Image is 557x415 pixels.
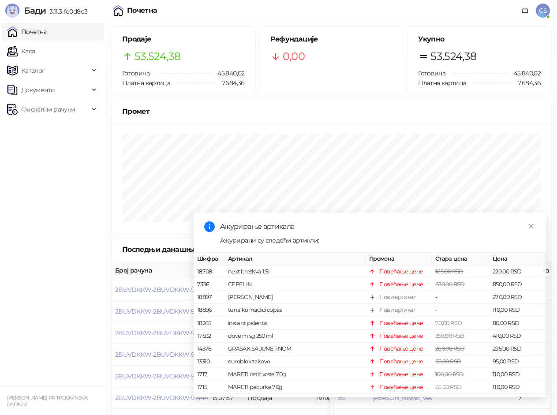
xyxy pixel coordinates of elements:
td: dove m sg 250 ml [224,330,366,343]
td: 18895 [194,394,224,407]
td: GRASAK SA JUNETINOM [224,343,366,355]
td: 110,00 RSD [489,368,546,381]
td: 110,00 RSD [489,304,546,317]
div: Повећање цене [379,357,423,366]
button: 2BUVDKKW-2BUVDKKW-91449 [115,286,208,294]
th: Шифра [194,253,224,265]
span: Готовина [418,69,445,77]
td: instant palenta [224,317,366,329]
span: 45.840,02 [211,68,244,78]
div: Нови артикал [379,306,416,314]
h5: Укупно [418,34,541,45]
td: CEPELIN [224,278,366,291]
td: 270,00 RSD [489,291,546,304]
td: 95,00 RSD [489,355,546,368]
td: next breskva 1,5l [224,265,366,278]
button: 2BUVDKKW-2BUVDKKW-91445 [115,372,207,380]
td: 18265 [194,317,224,329]
span: close [528,223,534,229]
div: Последњи данашњи рачуни [122,244,239,255]
td: 18896 [194,304,224,317]
a: Почетна [7,23,47,41]
td: MARETI cetiri vrste 70g [224,368,366,381]
h5: Рефундације [270,34,393,45]
td: 850,00 RSD [489,278,546,291]
span: 0,00 [283,48,305,65]
td: 1715 [194,381,224,394]
div: Ажурирани су следећи артикли: [220,236,536,245]
button: 2BUVDKKW-2BUVDKKW-91444 [115,394,208,402]
span: Платна картица [122,79,170,87]
td: 220,00 RSD [489,265,546,278]
td: euroblok takovo [224,355,366,368]
td: 18708 [194,265,224,278]
span: GS [536,4,550,18]
span: 85,00 RSD [435,358,461,365]
div: Нови артикал [379,293,416,302]
button: 2BUVDKKW-2BUVDKKW-91447 [115,329,207,337]
span: 70,00 RSD [435,319,462,326]
th: Промена [366,253,432,265]
div: Почетна [127,7,157,14]
span: 53.524,38 [430,48,476,65]
h5: Продаје [122,34,245,45]
div: Ажурирање артикала [220,221,536,232]
td: 80,00 RSD [489,317,546,329]
span: info-circle [204,221,215,232]
div: Повећање цене [379,332,423,340]
td: 1717 [194,368,224,381]
th: Број рачуна [112,262,209,279]
td: 14576 [194,343,224,355]
span: 3.11.3-fd0d8d3 [46,7,87,15]
td: MARETI pecurke 70g [224,381,366,394]
div: Повећање цене [379,280,423,289]
span: 100,00 RSD [435,371,464,378]
span: Документи [21,81,55,99]
span: 7.684,36 [216,78,245,88]
th: Стара цена [432,253,489,265]
td: [PERSON_NAME] [224,291,366,304]
span: 53.524,38 [135,48,180,65]
span: Бади [24,5,46,16]
td: 110,00 RSD [489,381,546,394]
span: Готовина [122,69,150,77]
span: Платна картица [418,79,466,87]
span: 165,00 RSD [435,268,464,275]
div: Повећање цене [379,344,423,353]
td: tuna komadici copas [224,304,366,317]
small: [PERSON_NAME] PR TRGOVINSKA RADNJA [7,395,88,408]
button: 2BUVDKKW-2BUVDKKW-91448 [115,307,208,315]
span: Фискални рачуни [21,101,75,118]
span: 85,00 RSD [435,384,461,390]
span: 359,00 RSD [435,333,464,339]
th: Цена [489,253,546,265]
td: 410,00 RSD [489,394,546,407]
span: 7.684,36 [512,78,541,88]
td: 7336 [194,278,224,291]
div: Повећање цене [379,267,423,276]
a: Документација [518,4,532,18]
div: Повећање цене [379,318,423,327]
td: - [432,291,489,304]
td: rexona stick [224,394,366,407]
td: - [432,304,489,317]
th: Артикал [224,253,366,265]
img: Logo [5,4,19,18]
span: 45.840,02 [508,68,541,78]
span: Каталог [21,62,45,79]
td: 13310 [194,355,224,368]
a: Close [526,221,536,231]
div: Промет [122,106,541,117]
span: 260,00 RSD [435,345,465,352]
button: 2BUVDKKW-2BUVDKKW-91446 [115,351,208,359]
td: 17832 [194,330,224,343]
td: 295,00 RSD [489,343,546,355]
div: Повећање цене [379,383,423,392]
span: 638,00 RSD [435,281,465,288]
